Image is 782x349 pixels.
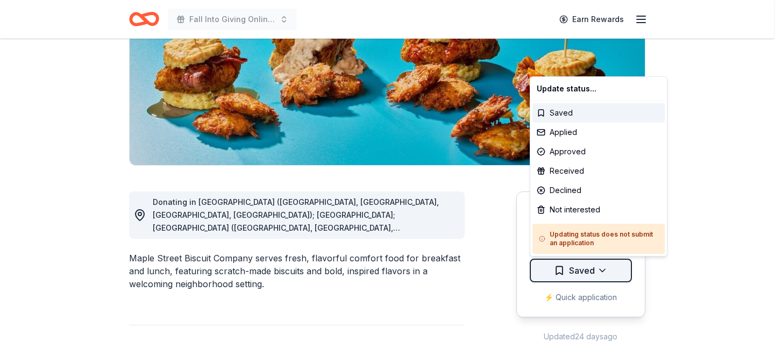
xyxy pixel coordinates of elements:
[532,161,665,181] div: Received
[532,79,665,98] div: Update status...
[532,142,665,161] div: Approved
[532,181,665,200] div: Declined
[532,123,665,142] div: Applied
[532,103,665,123] div: Saved
[539,230,658,247] h5: Updating status does not submit an application
[189,13,275,26] span: Fall Into Giving Online Auction
[532,200,665,219] div: Not interested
